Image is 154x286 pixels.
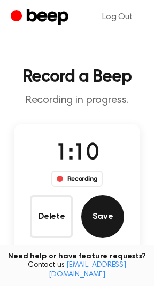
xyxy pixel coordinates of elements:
a: Log Out [91,4,143,30]
button: Delete Audio Record [30,195,73,238]
span: Contact us [6,261,148,280]
a: [EMAIL_ADDRESS][DOMAIN_NAME] [49,261,126,279]
div: Recording [51,171,103,187]
button: Save Audio Record [81,195,124,238]
a: Beep [11,7,71,28]
p: Recording in progress. [9,94,145,107]
h1: Record a Beep [9,68,145,85]
span: 1:10 [56,142,98,165]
